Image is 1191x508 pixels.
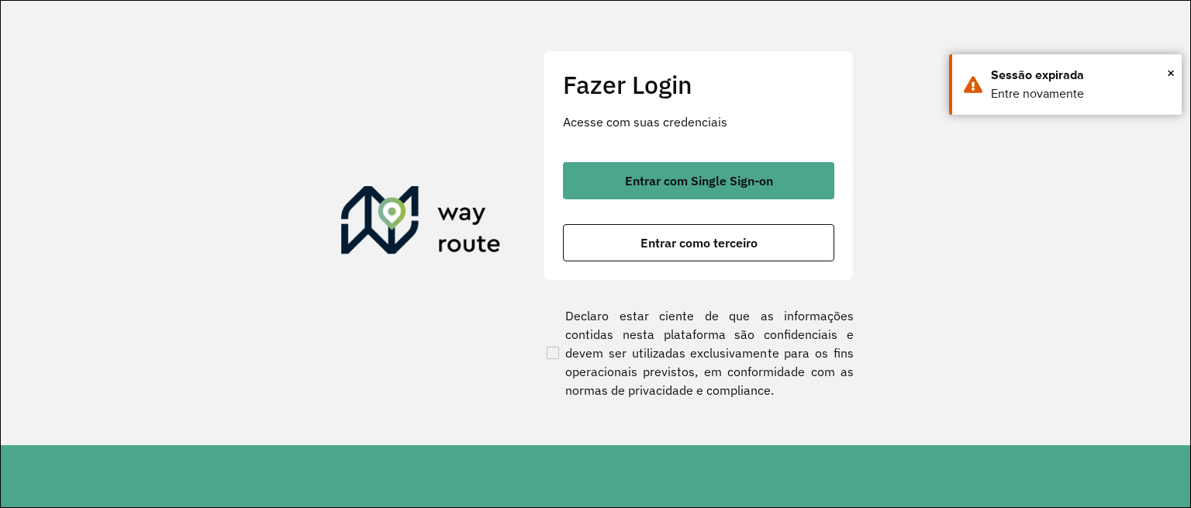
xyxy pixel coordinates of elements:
p: Acesse com suas credenciais [563,112,834,131]
button: Close [1167,61,1175,85]
button: button [563,162,834,199]
div: Entre novamente [991,85,1170,103]
label: Declaro estar ciente de que as informações contidas nesta plataforma são confidenciais e devem se... [544,306,854,399]
h2: Fazer Login [563,70,834,99]
img: Roteirizador AmbevTech [341,186,501,261]
button: button [563,224,834,261]
span: Entrar com Single Sign-on [625,175,773,187]
span: × [1167,61,1175,85]
div: Sessão expirada [991,66,1170,85]
span: Entrar como terceiro [640,237,758,249]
